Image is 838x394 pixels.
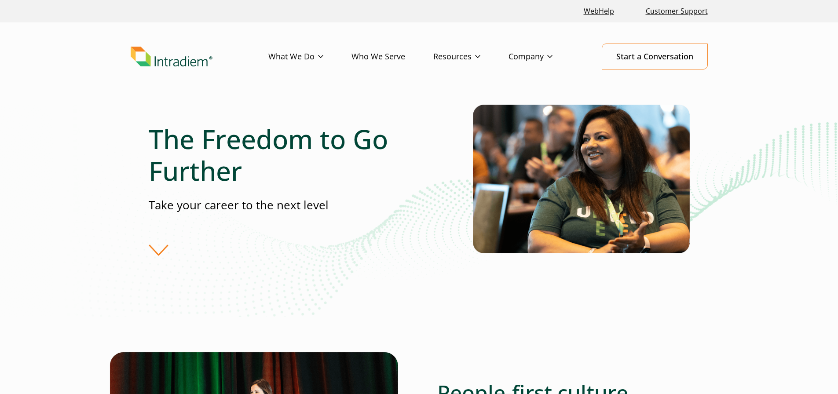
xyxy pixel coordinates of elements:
p: Take your career to the next level [149,197,419,213]
a: Link to homepage of Intradiem [131,47,268,67]
a: Who We Serve [351,44,433,69]
img: Intradiem [131,47,212,67]
h1: The Freedom to Go Further [149,123,419,186]
a: Start a Conversation [602,44,708,69]
a: What We Do [268,44,351,69]
a: Resources [433,44,509,69]
a: Company [509,44,581,69]
a: Customer Support [642,2,711,21]
a: Link opens in a new window [580,2,618,21]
